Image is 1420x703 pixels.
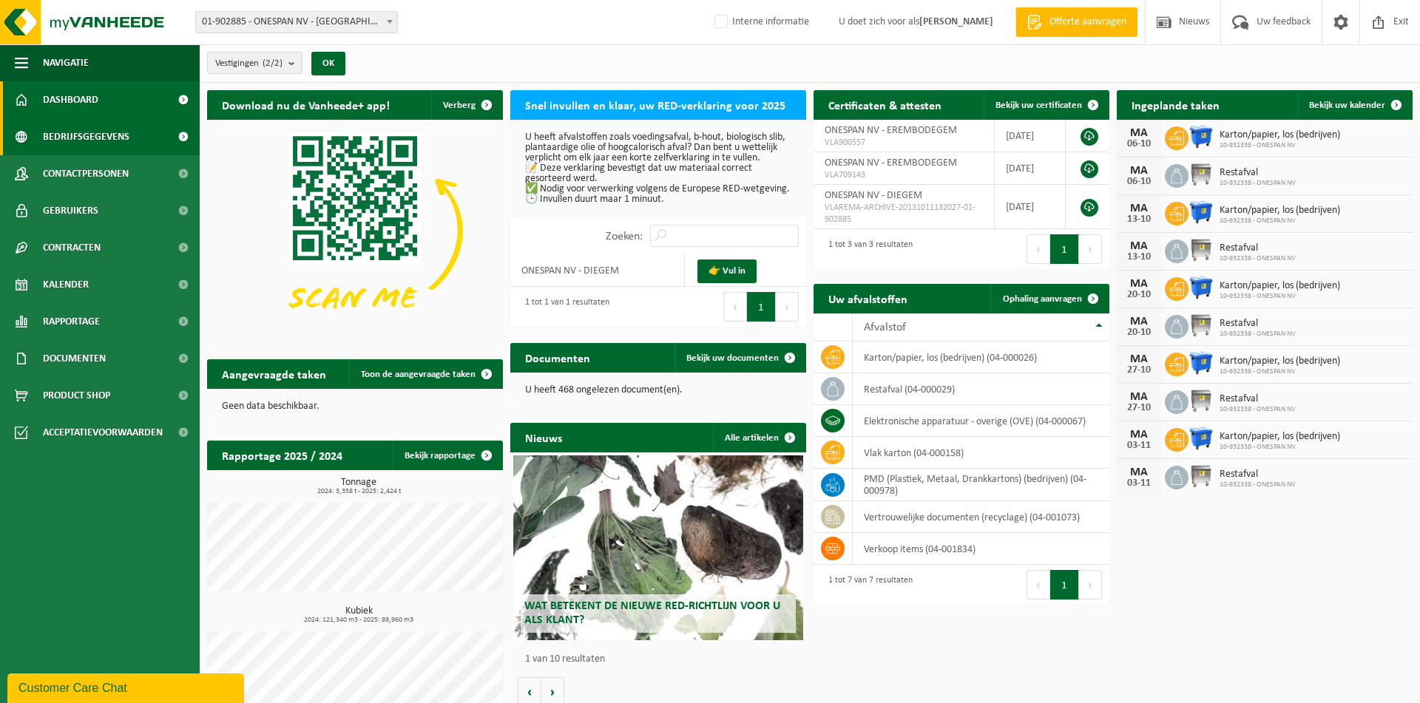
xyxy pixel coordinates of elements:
[1189,426,1214,451] img: WB-1100-HPE-BE-01
[525,132,791,205] p: U heeft afvalstoffen zoals voedingsafval, b-hout, biologisch slib, plantaardige olie of hoogcalor...
[1220,292,1340,301] span: 10-932338 - ONESPAN NV
[1220,330,1296,339] span: 10-932338 - ONESPAN NV
[1124,478,1154,489] div: 03-11
[821,568,913,601] div: 1 tot 7 van 7 resultaten
[995,152,1066,185] td: [DATE]
[1189,388,1214,413] img: WB-1100-GAL-GY-02
[510,343,605,372] h2: Documenten
[697,259,757,283] a: 👉 Vul in
[1124,441,1154,451] div: 03-11
[995,120,1066,152] td: [DATE]
[1124,327,1154,338] div: 20-10
[513,455,803,640] a: Wat betekent de nieuwe RED-richtlijn voor u als klant?
[43,192,98,229] span: Gebruikers
[984,90,1108,120] a: Bekijk uw certificaten
[1027,570,1050,600] button: Previous
[524,600,780,626] span: Wat betekent de nieuwe RED-richtlijn voor u als klant?
[1003,294,1082,304] span: Ophaling aanvragen
[1220,367,1340,376] span: 10-932338 - ONESPAN NV
[214,478,503,495] h3: Tonnage
[1015,7,1137,37] a: Offerte aanvragen
[825,125,957,136] span: ONESPAN NV - EREMBODEGEM
[207,120,503,342] img: Download de VHEPlus App
[814,90,956,119] h2: Certificaten & attesten
[43,229,101,266] span: Contracten
[825,169,983,181] span: VLA709143
[1309,101,1385,110] span: Bekijk uw kalender
[196,12,397,33] span: 01-902885 - ONESPAN NV - DIEGEM
[1220,318,1296,330] span: Restafval
[525,654,799,665] p: 1 van 10 resultaten
[1220,179,1296,188] span: 10-932338 - ONESPAN NV
[1124,316,1154,327] div: MA
[1124,139,1154,149] div: 06-10
[207,52,302,74] button: Vestigingen(2/2)
[518,291,609,323] div: 1 tot 1 van 1 resultaten
[43,303,100,340] span: Rapportage
[864,322,906,333] span: Afvalstof
[995,185,1066,229] td: [DATE]
[1050,570,1079,600] button: 1
[711,11,809,33] label: Interne informatie
[1189,350,1214,376] img: WB-1100-HPE-BE-01
[43,81,98,118] span: Dashboard
[1220,356,1340,367] span: Karton/papier, los (bedrijven)
[1189,313,1214,338] img: WB-1100-GAL-GY-02
[207,441,357,469] h2: Rapportage 2025 / 2024
[7,670,247,703] iframe: chat widget
[825,190,922,201] span: ONESPAN NV - DIEGEM
[1027,234,1050,264] button: Previous
[393,441,501,470] a: Bekijk rapportage
[919,16,993,27] strong: [PERSON_NAME]
[1189,162,1214,187] img: WB-1100-GAL-GY-02
[991,284,1108,313] a: Ophaling aanvragen
[1220,217,1340,225] span: 10-932338 - ONESPAN NV
[1124,252,1154,262] div: 13-10
[43,340,106,377] span: Documenten
[214,606,503,624] h3: Kubiek
[1189,200,1214,225] img: WB-1100-HPE-BE-01
[995,101,1082,110] span: Bekijk uw certificaten
[747,292,776,322] button: 1
[43,44,89,81] span: Navigatie
[1124,165,1154,177] div: MA
[349,359,501,389] a: Toon de aangevraagde taken
[1220,469,1296,480] span: Restafval
[853,437,1109,469] td: vlak karton (04-000158)
[853,373,1109,405] td: restafval (04-000029)
[431,90,501,120] button: Verberg
[1124,290,1154,300] div: 20-10
[825,202,983,225] span: VLAREMA-ARCHIVE-20131011132027-01-902885
[1124,240,1154,252] div: MA
[1220,242,1296,254] span: Restafval
[1189,463,1214,489] img: WB-1100-GAL-GY-02
[1117,90,1234,119] h2: Ingeplande taken
[215,52,283,75] span: Vestigingen
[825,137,983,149] span: VLA900557
[207,359,341,388] h2: Aangevraagde taken
[1124,365,1154,376] div: 27-10
[723,292,747,322] button: Previous
[1220,254,1296,263] span: 10-932338 - ONESPAN NV
[1124,353,1154,365] div: MA
[853,533,1109,565] td: verkoop items (04-001834)
[1220,205,1340,217] span: Karton/papier, los (bedrijven)
[1220,280,1340,292] span: Karton/papier, los (bedrijven)
[1220,141,1340,150] span: 10-932338 - ONESPAN NV
[195,11,398,33] span: 01-902885 - ONESPAN NV - DIEGEM
[443,101,476,110] span: Verberg
[510,254,685,287] td: ONESPAN NV - DIEGEM
[713,423,805,452] a: Alle artikelen
[606,231,643,242] label: Zoeken:
[853,405,1109,437] td: elektronische apparatuur - overige (OVE) (04-000067)
[43,377,110,414] span: Product Shop
[214,617,503,624] span: 2024: 121,340 m3 - 2025: 89,960 m3
[776,292,799,322] button: Next
[510,90,800,119] h2: Snel invullen en klaar, uw RED-verklaring voor 2025
[1124,429,1154,441] div: MA
[222,401,488,412] p: Geen data beschikbaar.
[311,52,345,75] button: OK
[214,488,503,495] span: 2024: 3,358 t - 2025: 2,424 t
[1079,570,1102,600] button: Next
